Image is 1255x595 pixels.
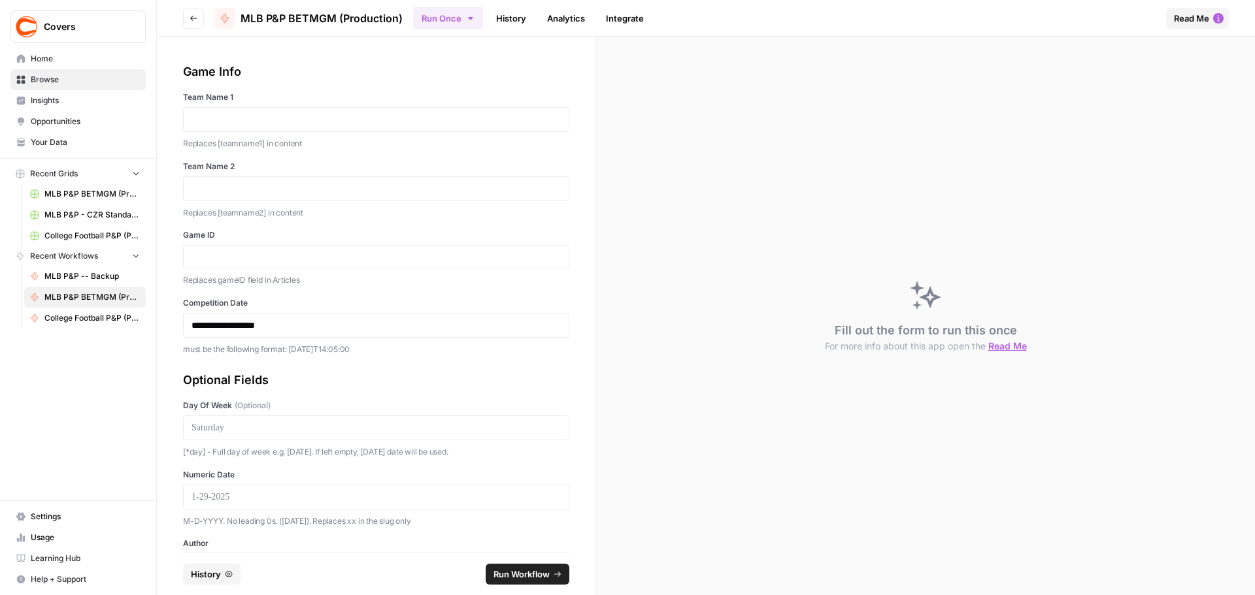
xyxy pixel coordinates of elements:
button: Recent Grids [10,164,146,184]
label: Numeric Date [183,469,569,481]
span: College Football P&P (Production) Grid [44,230,140,242]
span: Read Me [988,340,1027,351]
span: Home [31,53,140,65]
span: Your Data [31,137,140,148]
div: Game Info [183,63,569,81]
span: College Football P&P (Production) [44,312,140,324]
a: College Football P&P (Production) Grid [24,225,146,246]
span: Opportunities [31,116,140,127]
span: MLB P&P -- Backup [44,270,140,282]
label: Game ID [183,229,569,241]
span: Recent Grids [30,168,78,180]
span: MLB P&P BETMGM (Production) Grid [44,188,140,200]
label: Team Name 2 [183,161,569,172]
span: Recent Workflows [30,250,98,262]
span: Insights [31,95,140,106]
p: [*day] - Full day of week e.g. [DATE]. If left empty, [DATE] date will be used. [183,445,569,458]
span: Settings [31,511,140,523]
span: History [191,568,221,581]
p: Replaces gameID field in Articles [183,274,569,287]
p: Replaces [teamname2] in content [183,206,569,219]
a: Settings [10,506,146,527]
img: Covers Logo [15,15,39,39]
span: Usage [31,532,140,543]
a: Your Data [10,132,146,153]
button: For more info about this app open the Read Me [825,340,1027,353]
a: MLB P&P BETMGM (Production) Grid [24,184,146,204]
span: (Optional) [235,400,271,411]
span: Browse [31,74,140,86]
span: MLB P&P BETMGM (Production) [241,10,403,26]
button: Run Workflow [486,564,569,585]
span: Run Workflow [494,568,550,581]
label: Day Of Week [183,400,569,411]
p: must be the following format: [DATE]T14:05:00 [183,343,569,356]
button: Recent Workflows [10,246,146,266]
label: Author [183,538,569,549]
span: Learning Hub [31,553,140,564]
p: M-D-YYYY. No leading 0s. ([DATE]). Replaces xx in the slug only [183,515,569,528]
label: Team Name 1 [183,91,569,103]
a: College Football P&P (Production) [24,308,146,329]
a: Usage [10,527,146,548]
a: Integrate [598,8,652,29]
button: Workspace: Covers [10,10,146,43]
button: Run Once [413,7,483,29]
span: Covers [44,20,123,33]
div: Optional Fields [183,371,569,389]
span: Read Me [1174,12,1209,25]
p: Replaces [teamname1] in content [183,137,569,150]
button: Read Me [1166,8,1229,29]
span: MLB P&P BETMGM (Production) [44,291,140,303]
div: Fill out the form to run this once [825,321,1027,353]
a: Home [10,48,146,69]
a: MLB P&P BETMGM (Production) [24,287,146,308]
label: Competition Date [183,297,569,309]
span: Help + Support [31,573,140,585]
a: MLB P&P - CZR Standard (Production) Grid [24,204,146,225]
a: Learning Hub [10,548,146,569]
a: MLB P&P BETMGM (Production) [214,8,403,29]
a: Analytics [539,8,593,29]
a: Insights [10,90,146,111]
button: Help + Support [10,569,146,590]
button: History [183,564,241,585]
span: MLB P&P - CZR Standard (Production) Grid [44,209,140,221]
a: Opportunities [10,111,146,132]
a: History [488,8,534,29]
a: Browse [10,69,146,90]
a: MLB P&P -- Backup [24,266,146,287]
